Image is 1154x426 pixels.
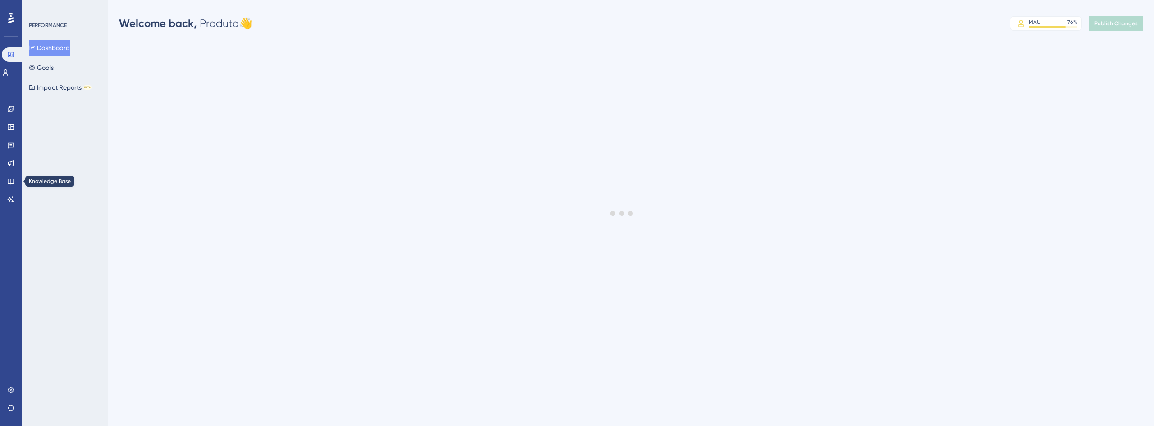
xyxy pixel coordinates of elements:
button: Dashboard [29,40,70,56]
div: MAU [1029,18,1040,26]
div: Produto 👋 [119,16,252,31]
button: Publish Changes [1089,16,1143,31]
span: Welcome back, [119,17,197,30]
div: 76 % [1067,18,1077,26]
span: Publish Changes [1094,20,1138,27]
button: Goals [29,60,54,76]
button: Impact ReportsBETA [29,79,92,96]
div: PERFORMANCE [29,22,67,29]
div: BETA [83,85,92,90]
